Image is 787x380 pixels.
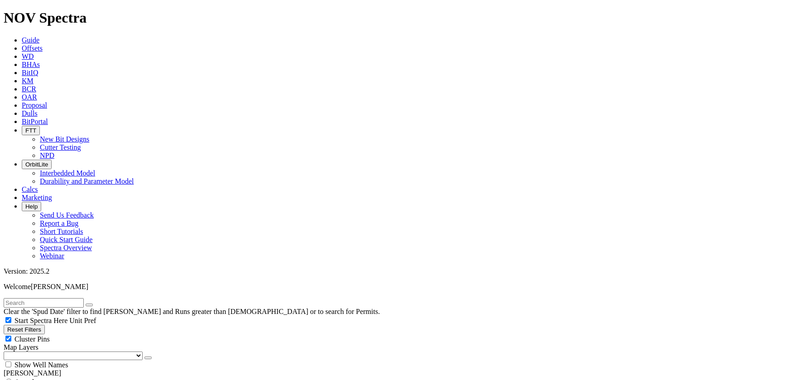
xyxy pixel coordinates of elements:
[31,283,88,290] span: [PERSON_NAME]
[40,244,92,252] a: Spectra Overview
[22,77,34,85] a: KM
[14,361,68,369] span: Show Well Names
[25,203,38,210] span: Help
[4,283,783,291] p: Welcome
[22,109,38,117] a: Dulls
[40,135,89,143] a: New Bit Designs
[22,69,38,76] a: BitIQ
[22,185,38,193] a: Calcs
[40,211,94,219] a: Send Us Feedback
[40,219,78,227] a: Report a Bug
[22,194,52,201] a: Marketing
[4,325,45,334] button: Reset Filters
[40,252,64,260] a: Webinar
[4,343,38,351] span: Map Layers
[4,9,783,26] h1: NOV Spectra
[22,61,40,68] a: BHAs
[69,317,96,324] span: Unit Pref
[40,169,95,177] a: Interbedded Model
[25,127,36,134] span: FTT
[22,101,47,109] a: Proposal
[40,143,81,151] a: Cutter Testing
[4,369,783,377] div: [PERSON_NAME]
[4,267,783,275] div: Version: 2025.2
[40,228,83,235] a: Short Tutorials
[5,317,11,323] input: Start Spectra Here
[40,236,92,243] a: Quick Start Guide
[14,317,67,324] span: Start Spectra Here
[22,85,36,93] a: BCR
[4,308,380,315] span: Clear the 'Spud Date' filter to find [PERSON_NAME] and Runs greater than [DEMOGRAPHIC_DATA] or to...
[22,202,41,211] button: Help
[22,118,48,125] a: BitPortal
[22,126,40,135] button: FTT
[22,44,43,52] a: Offsets
[14,335,50,343] span: Cluster Pins
[22,93,37,101] a: OAR
[40,177,134,185] a: Durability and Parameter Model
[22,36,39,44] a: Guide
[4,298,84,308] input: Search
[40,152,54,159] a: NPD
[25,161,48,168] span: OrbitLite
[22,52,34,60] a: WD
[22,160,52,169] button: OrbitLite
